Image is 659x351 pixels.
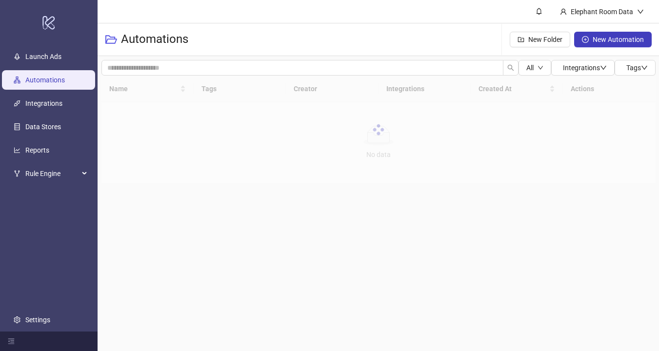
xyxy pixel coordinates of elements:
a: Integrations [25,99,62,107]
span: user [560,8,567,15]
span: folder-add [518,36,524,43]
span: New Automation [593,36,644,43]
span: menu-fold [8,338,15,345]
h3: Automations [121,32,188,47]
span: Rule Engine [25,164,79,183]
button: Tagsdown [615,60,656,76]
span: All [526,64,534,72]
span: bell [536,8,542,15]
span: down [600,64,607,71]
div: Elephant Room Data [567,6,637,17]
a: Automations [25,76,65,84]
span: plus-circle [582,36,589,43]
a: Reports [25,146,49,154]
button: New Folder [510,32,570,47]
button: Integrationsdown [551,60,615,76]
button: Alldown [519,60,551,76]
a: Launch Ads [25,53,61,60]
span: down [538,65,543,71]
span: folder-open [105,34,117,45]
span: search [507,64,514,71]
span: Integrations [563,64,607,72]
span: Tags [626,64,648,72]
a: Settings [25,316,50,324]
span: down [637,8,644,15]
span: New Folder [528,36,562,43]
span: fork [14,170,20,177]
button: New Automation [574,32,652,47]
span: down [641,64,648,71]
a: Data Stores [25,123,61,131]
